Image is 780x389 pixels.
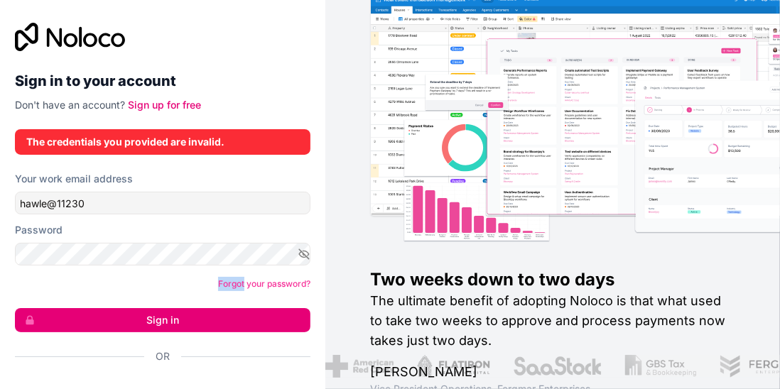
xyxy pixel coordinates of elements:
span: Don't have an account? [15,99,125,111]
a: Sign up for free [128,99,201,111]
button: Sign in [15,308,310,332]
label: Your work email address [15,172,133,186]
div: The credentials you provided are invalid. [26,135,299,149]
h2: Sign in to your account [15,68,310,94]
h1: Two weeks down to two days [371,268,735,291]
img: /assets/american-red-cross-BAupjrZR.png [324,355,393,378]
h2: The ultimate benefit of adopting Noloco is that what used to take two weeks to approve and proces... [371,291,735,351]
span: Or [156,349,170,363]
input: Email address [15,192,310,214]
input: Password [15,243,310,265]
label: Password [15,223,63,237]
h1: [PERSON_NAME] [371,362,735,382]
a: Forgot your password? [218,278,310,289]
